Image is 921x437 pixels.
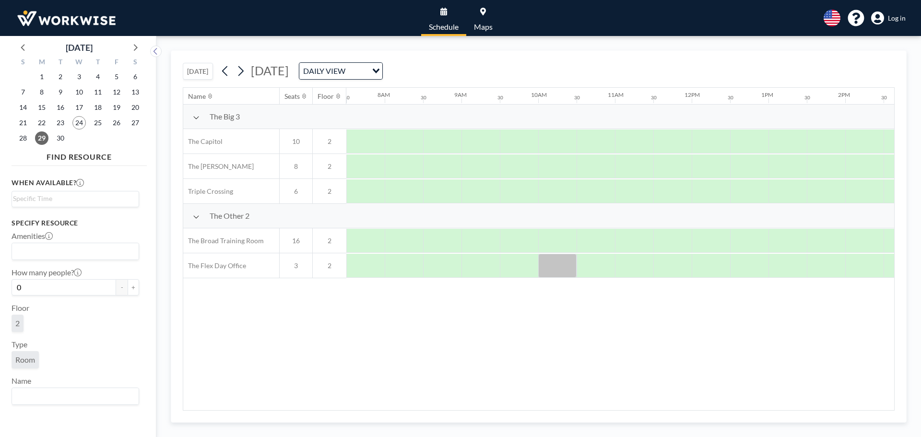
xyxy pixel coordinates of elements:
div: M [33,57,51,69]
button: + [128,279,139,295]
span: Triple Crossing [183,187,233,196]
span: Sunday, September 7, 2025 [16,85,30,99]
span: Sunday, September 14, 2025 [16,101,30,114]
div: T [88,57,107,69]
label: Name [12,376,31,386]
div: Search for option [12,243,139,260]
div: W [70,57,89,69]
label: Floor [12,303,29,313]
span: The Big 3 [210,112,240,121]
span: 2 [313,187,346,196]
span: Friday, September 5, 2025 [110,70,123,83]
div: 2PM [838,91,850,98]
span: Monday, September 15, 2025 [35,101,48,114]
div: 30 [804,94,810,101]
span: Saturday, September 13, 2025 [129,85,142,99]
span: Wednesday, September 3, 2025 [72,70,86,83]
span: Tuesday, September 2, 2025 [54,70,67,83]
span: 2 [313,137,346,146]
span: Monday, September 1, 2025 [35,70,48,83]
button: - [116,279,128,295]
span: Friday, September 26, 2025 [110,116,123,130]
span: Sunday, September 21, 2025 [16,116,30,130]
div: Search for option [299,63,382,79]
span: Saturday, September 27, 2025 [129,116,142,130]
div: S [14,57,33,69]
div: 30 [728,94,733,101]
span: [DATE] [251,63,289,78]
span: The Other 2 [210,211,249,221]
label: How many people? [12,268,82,277]
span: 2 [15,319,20,328]
span: 2 [313,236,346,245]
input: Search for option [13,245,133,258]
span: Sunday, September 28, 2025 [16,131,30,145]
span: Friday, September 19, 2025 [110,101,123,114]
span: Monday, September 29, 2025 [35,131,48,145]
span: Room [15,355,35,365]
span: Maps [474,23,493,31]
button: [DATE] [183,63,213,80]
label: Amenities [12,231,53,241]
span: The Flex Day Office [183,261,246,270]
span: The Capitol [183,137,223,146]
span: Monday, September 22, 2025 [35,116,48,130]
span: Schedule [429,23,459,31]
span: Thursday, September 11, 2025 [91,85,105,99]
span: Friday, September 12, 2025 [110,85,123,99]
div: T [51,57,70,69]
div: Seats [284,92,300,101]
span: Saturday, September 20, 2025 [129,101,142,114]
div: 30 [497,94,503,101]
div: 1PM [761,91,773,98]
div: Search for option [12,388,139,404]
div: S [126,57,144,69]
div: 30 [651,94,657,101]
div: 12PM [685,91,700,98]
span: Monday, September 8, 2025 [35,85,48,99]
div: 10AM [531,91,547,98]
input: Search for option [348,65,366,77]
label: Type [12,340,27,349]
span: Tuesday, September 9, 2025 [54,85,67,99]
input: Search for option [13,390,133,402]
span: Tuesday, September 16, 2025 [54,101,67,114]
div: [DATE] [66,41,93,54]
span: 3 [280,261,312,270]
span: Tuesday, September 23, 2025 [54,116,67,130]
div: 9AM [454,91,467,98]
div: F [107,57,126,69]
span: 16 [280,236,312,245]
span: The Broad Training Room [183,236,264,245]
h4: FIND RESOURCE [12,148,147,162]
span: 6 [280,187,312,196]
span: Log in [888,14,906,23]
span: Thursday, September 25, 2025 [91,116,105,130]
input: Search for option [13,193,133,204]
span: Tuesday, September 30, 2025 [54,131,67,145]
span: Wednesday, September 24, 2025 [72,116,86,130]
a: Log in [871,12,906,25]
span: Saturday, September 6, 2025 [129,70,142,83]
span: DAILY VIEW [301,65,347,77]
span: 8 [280,162,312,171]
div: 8AM [378,91,390,98]
div: Floor [318,92,334,101]
div: Name [188,92,206,101]
div: 11AM [608,91,624,98]
span: 2 [313,261,346,270]
span: 2 [313,162,346,171]
span: Wednesday, September 17, 2025 [72,101,86,114]
div: 30 [344,94,350,101]
span: Thursday, September 4, 2025 [91,70,105,83]
span: The [PERSON_NAME] [183,162,254,171]
div: 30 [421,94,426,101]
span: 10 [280,137,312,146]
span: Wednesday, September 10, 2025 [72,85,86,99]
img: organization-logo [15,9,118,28]
div: Search for option [12,191,139,206]
div: 30 [881,94,887,101]
h3: Specify resource [12,219,139,227]
span: Thursday, September 18, 2025 [91,101,105,114]
div: 30 [574,94,580,101]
